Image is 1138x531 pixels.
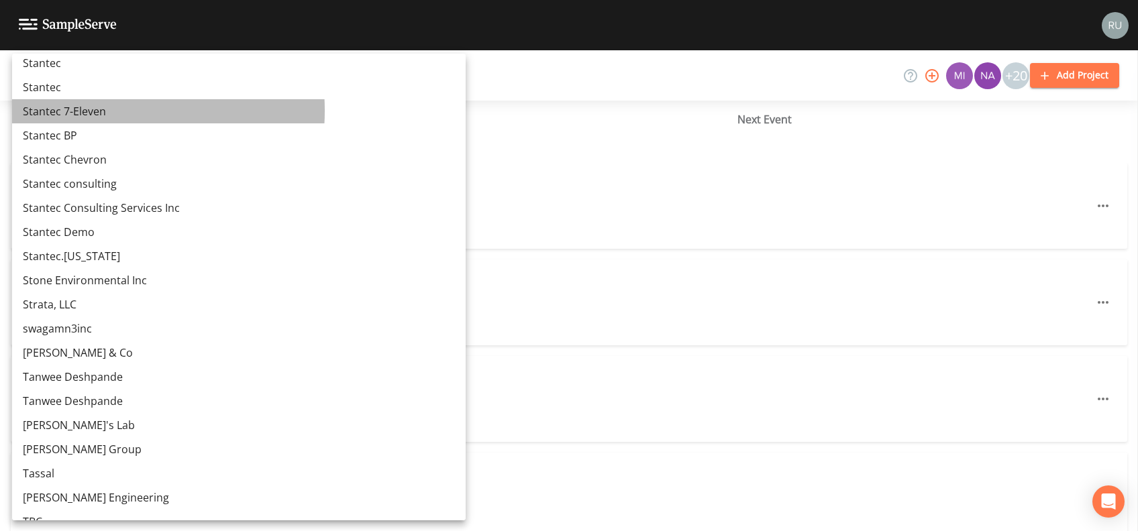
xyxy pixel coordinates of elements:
[1092,485,1125,518] div: Open Intercom Messenger
[12,316,466,341] a: swagamn3inc
[12,365,466,389] a: Tanwee Deshpande
[12,485,466,510] a: [PERSON_NAME] Engineering
[12,51,466,75] a: Stantec
[12,461,466,485] a: Tassal
[12,99,466,123] a: Stantec 7-Eleven
[12,244,466,268] a: Stantec.[US_STATE]
[12,123,466,147] a: Stantec BP
[12,437,466,461] a: [PERSON_NAME] Group
[12,292,466,316] a: Strata, LLC
[12,196,466,220] a: Stantec Consulting Services Inc
[12,220,466,244] a: Stantec Demo
[12,389,466,413] a: Tanwee Deshpande
[12,268,466,292] a: Stone Environmental Inc
[12,75,466,99] a: Stantec
[12,147,466,172] a: Stantec Chevron
[12,341,466,365] a: [PERSON_NAME] & Co
[12,172,466,196] a: Stantec consulting
[12,413,466,437] a: [PERSON_NAME]'s Lab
